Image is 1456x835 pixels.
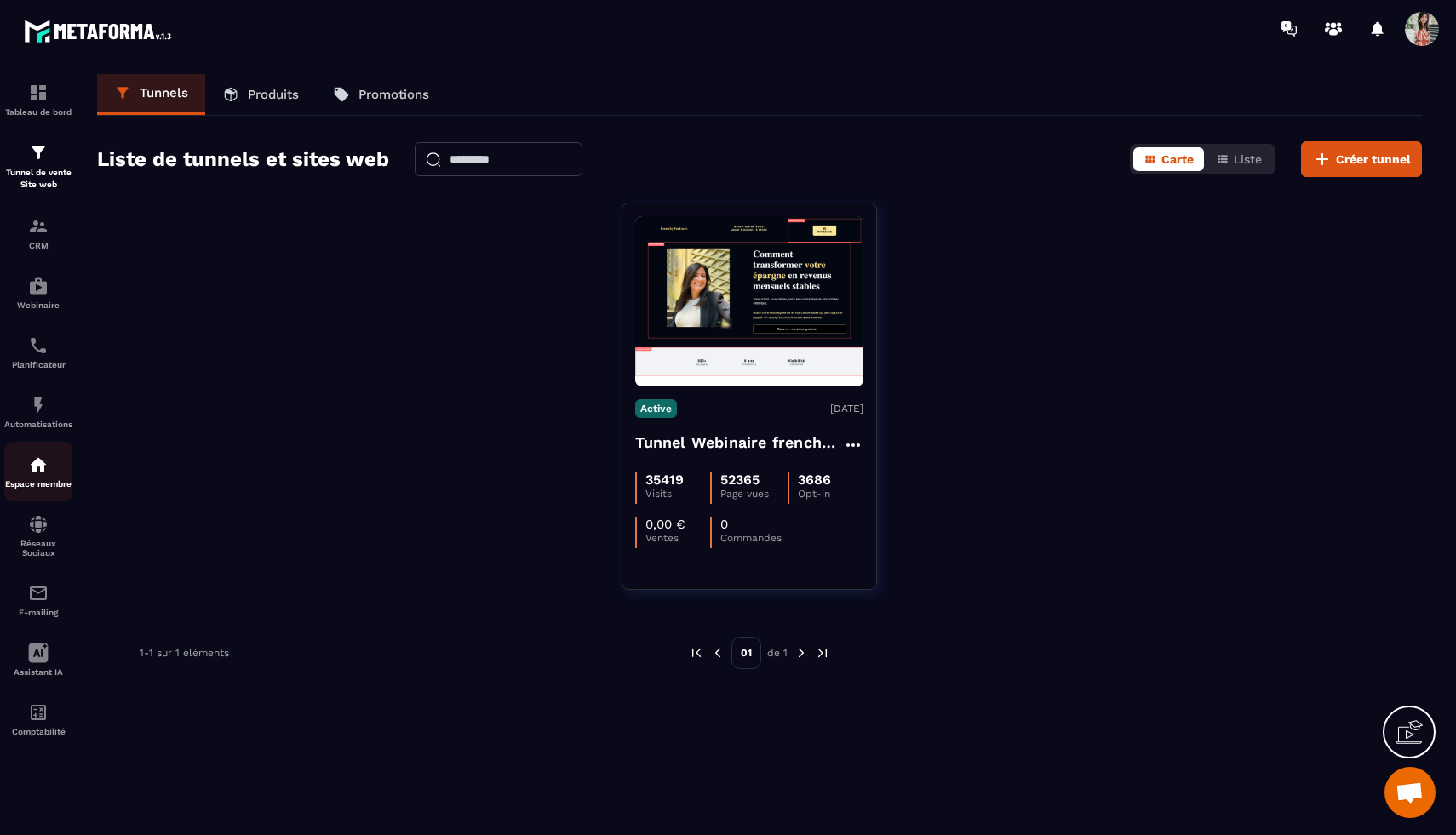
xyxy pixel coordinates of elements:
[4,667,72,677] p: Assistant IA
[205,74,316,115] a: Produits
[1384,767,1436,818] div: Ouvrir le chat
[140,647,229,659] p: 1-1 sur 1 éléments
[645,472,684,488] p: 35419
[4,263,72,323] a: automationsautomationsWebinaire
[28,216,49,237] img: formation
[1301,141,1422,177] button: Créer tunnel
[97,74,205,115] a: Tunnels
[720,517,728,532] p: 0
[689,645,704,661] img: prev
[4,420,72,429] p: Automatisations
[645,532,710,544] p: Ventes
[1133,147,1204,171] button: Carte
[248,87,299,102] p: Produits
[4,382,72,442] a: automationsautomationsAutomatisations
[140,85,188,100] p: Tunnels
[4,167,72,191] p: Tunnel de vente Site web
[4,630,72,689] a: Assistant IA
[1161,152,1194,166] span: Carte
[4,360,72,369] p: Planificateur
[4,241,72,250] p: CRM
[4,129,72,203] a: formationformationTunnel de vente Site web
[316,74,446,115] a: Promotions
[4,70,72,129] a: formationformationTableau de bord
[4,501,72,570] a: social-networksocial-networkRéseaux Sociaux
[767,646,788,660] p: de 1
[28,455,49,475] img: automations
[4,539,72,558] p: Réseaux Sociaux
[28,514,49,535] img: social-network
[720,472,760,488] p: 52365
[4,479,72,489] p: Espace membre
[4,570,72,630] a: emailemailE-mailing
[28,276,49,296] img: automations
[4,608,72,617] p: E-mailing
[97,142,389,176] h2: Liste de tunnels et sites web
[4,323,72,382] a: schedulerschedulerPlanificateur
[798,472,831,488] p: 3686
[4,107,72,117] p: Tableau de bord
[4,442,72,501] a: automationsautomationsEspace membre
[798,488,863,500] p: Opt-in
[710,645,725,661] img: prev
[28,142,49,163] img: formation
[635,216,863,386] img: image
[830,403,863,415] p: [DATE]
[4,300,72,310] p: Webinaire
[635,431,843,455] h4: Tunnel Webinaire frenchy partners
[28,583,49,603] img: email
[720,488,788,500] p: Page vues
[1206,147,1272,171] button: Liste
[645,517,685,532] p: 0,00 €
[28,83,49,103] img: formation
[4,689,72,749] a: accountantaccountantComptabilité
[28,335,49,356] img: scheduler
[731,637,761,669] p: 01
[4,203,72,263] a: formationformationCRM
[24,15,177,47] img: logo
[1234,152,1262,166] span: Liste
[1336,151,1411,168] span: Créer tunnel
[645,488,710,500] p: Visits
[28,395,49,415] img: automations
[358,87,429,102] p: Promotions
[720,532,785,544] p: Commandes
[794,645,809,661] img: next
[815,645,830,661] img: next
[4,727,72,736] p: Comptabilité
[635,399,677,418] p: Active
[28,702,49,723] img: accountant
